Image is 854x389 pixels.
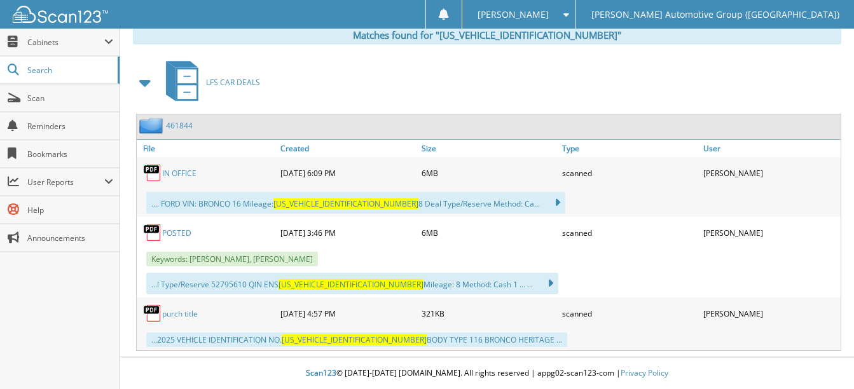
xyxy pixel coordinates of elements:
[166,120,193,131] a: 461844
[559,140,699,157] a: Type
[27,205,113,215] span: Help
[27,149,113,160] span: Bookmarks
[137,140,277,157] a: File
[146,252,318,266] span: Keywords: [PERSON_NAME], [PERSON_NAME]
[277,301,418,326] div: [DATE] 4:57 PM
[146,273,558,294] div: ...l Type/Reserve 52795610 QIN ENS Mileage: 8 Method: Cash 1 ... ...
[418,220,559,245] div: 6MB
[418,301,559,326] div: 321KB
[143,223,162,242] img: PDF.png
[559,220,699,245] div: scanned
[143,163,162,182] img: PDF.png
[306,367,336,378] span: Scan123
[158,57,260,107] a: LFS CAR DEALS
[418,140,559,157] a: Size
[277,140,418,157] a: Created
[27,177,104,188] span: User Reports
[146,332,567,347] div: ...2025 VEHICLE IDENTIFICATION NO. BODY TYPE 116 BRONCO HERITAGE ...
[206,77,260,88] span: LFS CAR DEALS
[277,160,418,186] div: [DATE] 6:09 PM
[27,121,113,132] span: Reminders
[27,37,104,48] span: Cabinets
[277,220,418,245] div: [DATE] 3:46 PM
[700,160,841,186] div: [PERSON_NAME]
[27,65,111,76] span: Search
[13,6,108,23] img: scan123-logo-white.svg
[162,228,191,238] a: POSTED
[139,118,166,133] img: folder2.png
[27,233,113,243] span: Announcements
[418,160,559,186] div: 6MB
[591,11,839,18] span: [PERSON_NAME] Automotive Group ([GEOGRAPHIC_DATA])
[621,367,668,378] a: Privacy Policy
[478,11,549,18] span: [PERSON_NAME]
[143,304,162,323] img: PDF.png
[282,334,427,345] span: [US_VEHICLE_IDENTIFICATION_NUMBER]
[133,25,841,44] div: Matches found for "[US_VEHICLE_IDENTIFICATION_NUMBER]"
[146,192,565,214] div: .... FORD VIN: BRONCO 16 Mileage: 8 Deal Type/Reserve Method: Ca...
[559,301,699,326] div: scanned
[790,328,854,389] iframe: Chat Widget
[700,301,841,326] div: [PERSON_NAME]
[120,358,854,389] div: © [DATE]-[DATE] [DOMAIN_NAME]. All rights reserved | appg02-scan123-com |
[27,93,113,104] span: Scan
[700,140,841,157] a: User
[162,168,196,179] a: IN OFFICE
[700,220,841,245] div: [PERSON_NAME]
[559,160,699,186] div: scanned
[273,198,418,209] span: [US_VEHICLE_IDENTIFICATION_NUMBER]
[162,308,198,319] a: purch title
[279,279,424,290] span: [US_VEHICLE_IDENTIFICATION_NUMBER]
